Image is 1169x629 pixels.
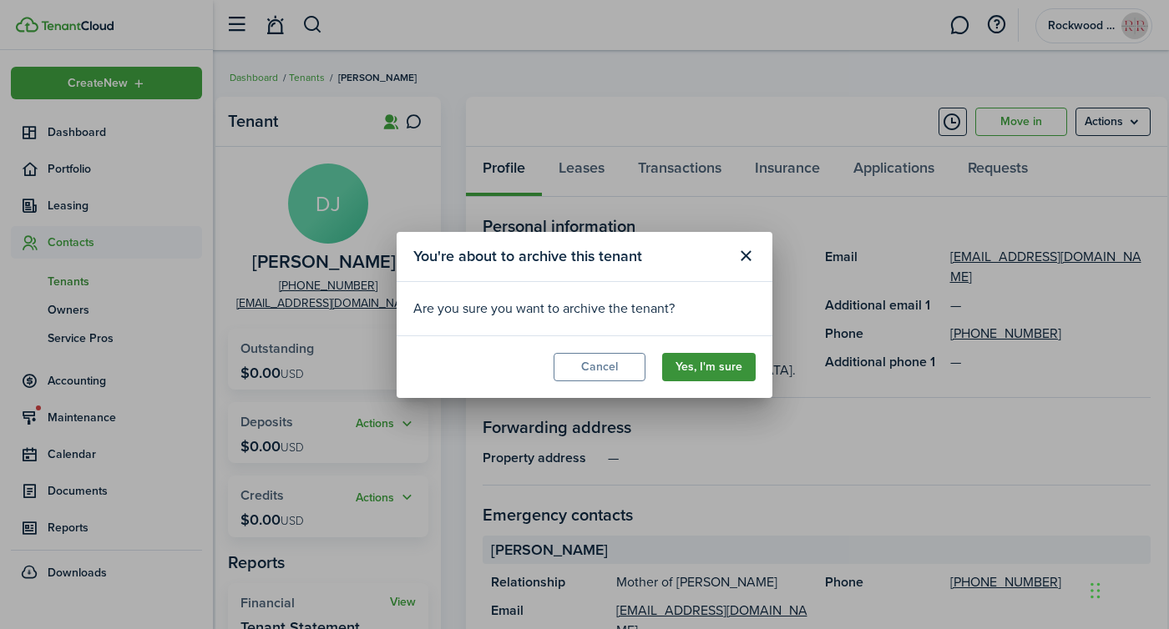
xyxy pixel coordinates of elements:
[413,245,642,268] span: You're about to archive this tenant
[1091,566,1101,616] div: Drag
[731,242,760,270] button: Close modal
[554,353,645,381] button: Cancel
[662,353,756,381] button: Yes, I'm sure
[413,299,756,319] div: Are you sure you want to archive the tenant?
[1085,549,1169,629] iframe: Chat Widget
